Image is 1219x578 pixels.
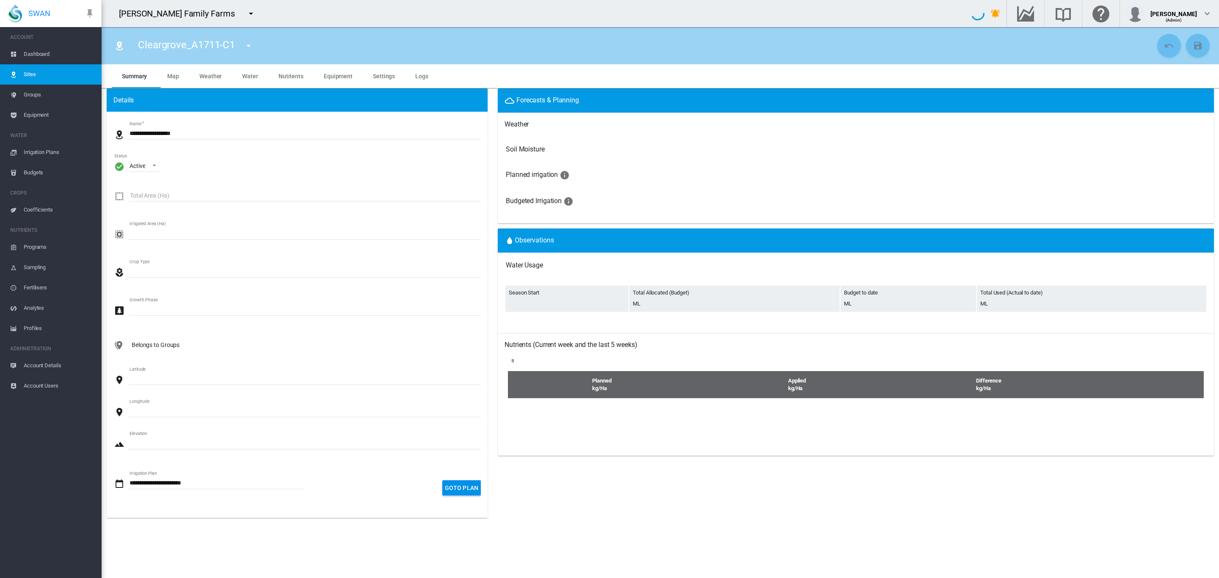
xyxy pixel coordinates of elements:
[113,340,124,350] md-icon: icon-map-marker-multiple
[1186,34,1210,58] button: Save Changes
[442,480,481,495] button: Goto Plan
[119,8,242,19] div: [PERSON_NAME] Family Farms
[85,8,95,19] md-icon: icon-pin
[114,375,124,385] md-icon: icon-map-marker
[10,129,95,142] span: WATER
[558,171,570,179] span: Days we are going to water
[506,145,545,153] h3: Click to go to irrigation
[114,161,124,172] i: Active
[10,223,95,237] span: NUTRIENTS
[130,162,145,169] div: Active
[111,37,128,54] button: Click to go to list of Sites
[24,237,95,257] span: Programs
[114,479,124,489] md-icon: icon-calendar-blank
[1193,41,1203,51] md-icon: icon-content-save
[1157,34,1181,58] button: Cancel Changes
[240,37,257,54] button: icon-menu-down
[10,342,95,355] span: ADMINISTRATION
[199,73,222,80] span: Weather
[129,159,160,172] md-select: Status : Active
[990,8,1001,19] md-icon: icon-bell-ring
[506,261,1105,270] h3: Water Usage
[1164,41,1174,51] md-icon: icon-undo
[506,170,1206,180] h3: Planned irrigation
[505,120,529,129] h3: Click to go to Cleargrove_A1711-C1 weather observations
[24,318,95,339] span: Profiles
[10,186,95,200] span: CROPS
[114,267,124,278] md-icon: icon-flower
[279,73,303,80] span: Nutrients
[415,73,428,80] span: Logs
[242,73,258,80] span: Water
[113,96,134,105] span: Details
[505,96,515,106] md-icon: icon-weather-cloudy
[114,229,124,239] md-icon: icon-select-all
[506,196,1206,206] h3: Budgeted Irrigation
[114,129,124,140] md-icon: icon-map-marker-radius
[1053,8,1073,19] md-icon: Search the knowledge base
[24,257,95,278] span: Sampling
[132,341,179,348] span: Belongs to Groups
[114,191,124,201] md-icon: icon-select
[563,196,574,206] md-icon: icon-information
[505,236,515,246] md-icon: icon-water
[114,439,124,449] md-icon: icon-terrain
[505,236,554,246] button: icon-waterObservations
[505,286,629,312] td: Season Start
[114,407,124,417] md-icon: icon-map-marker
[122,73,147,80] span: Summary
[505,357,1207,364] div: s
[24,44,95,64] span: Dashboard
[1166,18,1182,22] span: (Admin)
[505,236,554,244] span: Observations
[24,85,95,105] span: Groups
[114,41,124,51] md-icon: icon-map-marker-radius
[1127,5,1144,22] img: profile.jpg
[24,298,95,318] span: Analytes
[841,286,976,312] td: Budget to date ML
[970,371,1204,398] th: Difference kg/Ha
[324,73,353,80] span: Equipment
[24,200,95,220] span: Coefficients
[586,371,782,398] th: Planned kg/Ha
[246,8,256,19] md-icon: icon-menu-down
[8,5,22,22] img: SWAN-Landscape-Logo-Colour-drop.png
[24,278,95,298] span: Fertilisers
[243,41,254,51] md-icon: icon-menu-down
[373,73,395,80] span: Settings
[24,105,95,125] span: Equipment
[987,5,1004,22] button: icon-bell-ring
[24,376,95,396] span: Account Users
[977,286,1206,312] td: Total Used (Actual to date) ML
[1015,8,1036,19] md-icon: Go to the Data Hub
[114,306,124,316] md-icon: icon-pine-tree-box
[782,371,970,398] th: Applied kg/Ha
[560,170,570,180] md-icon: icon-information
[28,8,50,19] span: SWAN
[24,355,95,376] span: Account Details
[167,73,179,80] span: Map
[629,286,839,312] td: Total Allocated (Budget) ML
[1091,8,1111,19] md-icon: Click here for help
[24,64,95,85] span: Sites
[516,96,579,104] span: Forecasts & Planning
[505,340,1214,350] h3: Nutrients (Current week and the last 5 weeks)
[1202,8,1212,19] md-icon: icon-chevron-down
[10,30,95,44] span: ACCOUNT
[1150,6,1197,15] div: [PERSON_NAME]
[243,5,259,22] button: icon-menu-down
[562,197,574,205] span: Days we are going to water
[24,162,95,183] span: Budgets
[24,142,95,162] span: Irrigation Plans
[138,39,235,51] span: Cleargrove_A1711-C1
